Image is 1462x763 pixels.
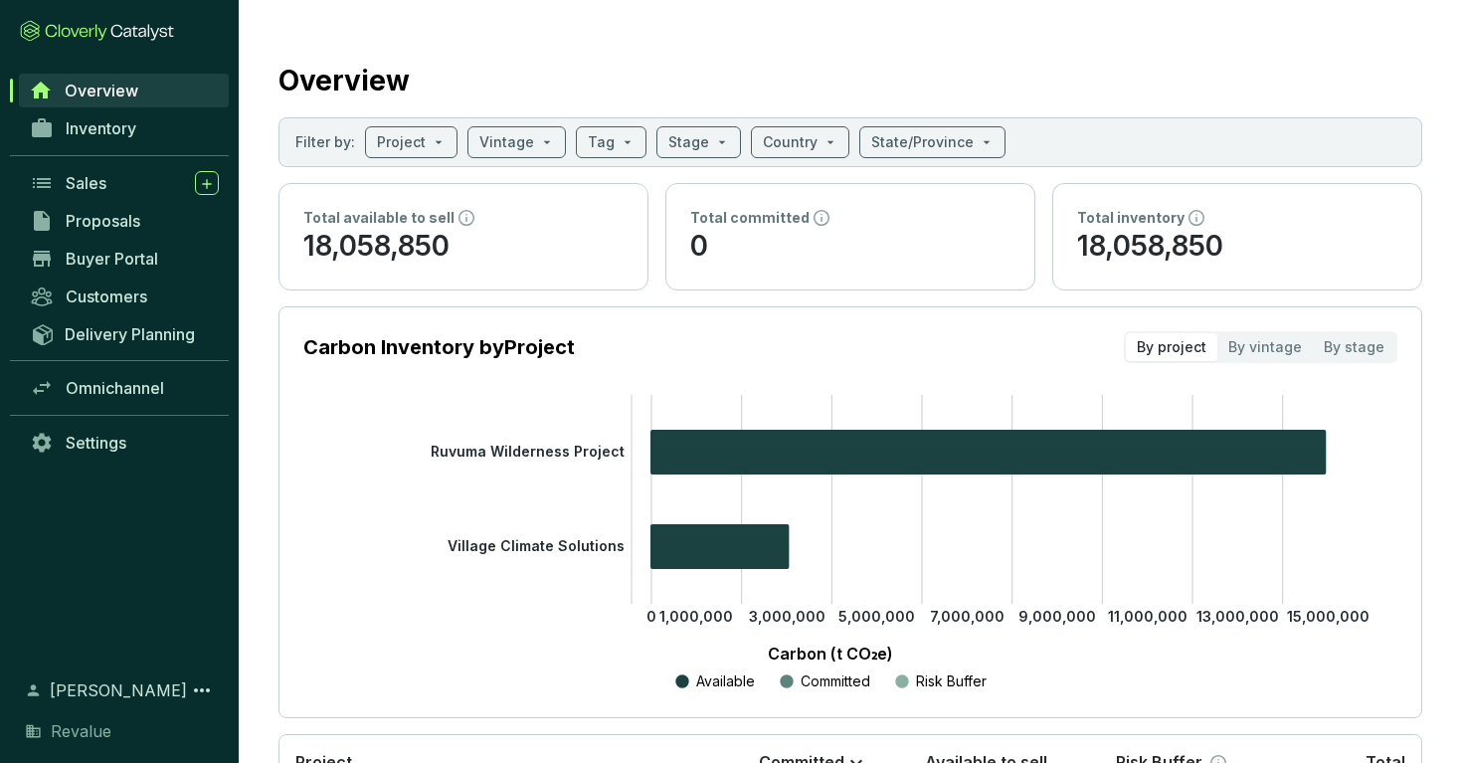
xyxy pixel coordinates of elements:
[20,204,229,238] a: Proposals
[66,378,164,398] span: Omnichannel
[801,671,870,691] p: Committed
[20,426,229,460] a: Settings
[295,132,355,152] p: Filter by:
[303,228,624,266] p: 18,058,850
[65,81,138,100] span: Overview
[916,671,987,691] p: Risk Buffer
[278,60,410,101] h2: Overview
[1018,608,1096,625] tspan: 9,000,000
[431,443,625,460] tspan: Ruvuma Wilderness Project
[66,118,136,138] span: Inventory
[448,537,625,554] tspan: Village Climate Solutions
[690,228,1010,266] p: 0
[659,608,733,625] tspan: 1,000,000
[696,671,755,691] p: Available
[66,249,158,269] span: Buyer Portal
[1217,333,1313,361] div: By vintage
[930,608,1005,625] tspan: 7,000,000
[646,608,656,625] tspan: 0
[1287,608,1370,625] tspan: 15,000,000
[303,333,575,361] p: Carbon Inventory by Project
[690,208,810,228] p: Total committed
[65,324,195,344] span: Delivery Planning
[1077,228,1397,266] p: 18,058,850
[1124,331,1397,363] div: segmented control
[1126,333,1217,361] div: By project
[51,719,111,743] span: Revalue
[333,642,1328,666] p: Carbon (t CO₂e)
[20,111,229,145] a: Inventory
[20,280,229,313] a: Customers
[1196,608,1279,625] tspan: 13,000,000
[66,211,140,231] span: Proposals
[1108,608,1188,625] tspan: 11,000,000
[20,166,229,200] a: Sales
[303,208,455,228] p: Total available to sell
[838,608,915,625] tspan: 5,000,000
[749,608,825,625] tspan: 3,000,000
[20,317,229,350] a: Delivery Planning
[66,173,106,193] span: Sales
[66,286,147,306] span: Customers
[19,74,229,107] a: Overview
[66,433,126,453] span: Settings
[1077,208,1185,228] p: Total inventory
[20,371,229,405] a: Omnichannel
[50,678,187,702] span: [PERSON_NAME]
[1313,333,1395,361] div: By stage
[20,242,229,276] a: Buyer Portal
